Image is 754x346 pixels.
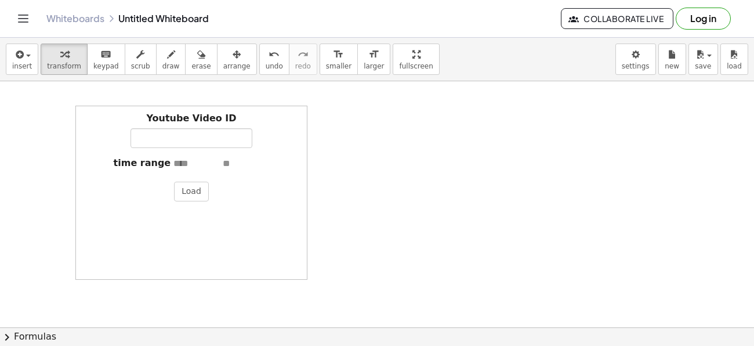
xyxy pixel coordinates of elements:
[259,44,289,75] button: undoundo
[658,44,686,75] button: new
[162,62,180,70] span: draw
[393,44,439,75] button: fullscreen
[6,44,38,75] button: insert
[665,62,679,70] span: new
[14,9,32,28] button: Toggle navigation
[46,13,104,24] a: Whiteboards
[174,182,209,201] button: Load
[93,62,119,70] span: keypad
[47,62,81,70] span: transform
[727,62,742,70] span: load
[320,44,358,75] button: format_sizesmaller
[266,62,283,70] span: undo
[185,44,217,75] button: erase
[100,48,111,62] i: keyboard
[622,62,650,70] span: settings
[326,62,351,70] span: smaller
[688,44,718,75] button: save
[41,44,88,75] button: transform
[357,44,390,75] button: format_sizelarger
[720,44,748,75] button: load
[298,48,309,62] i: redo
[156,44,186,75] button: draw
[615,44,656,75] button: settings
[368,48,379,62] i: format_size
[217,44,257,75] button: arrange
[223,62,251,70] span: arrange
[12,62,32,70] span: insert
[146,112,236,125] label: Youtube Video ID
[571,13,664,24] span: Collaborate Live
[114,157,171,170] label: time range
[191,62,211,70] span: erase
[399,62,433,70] span: fullscreen
[695,62,711,70] span: save
[131,62,150,70] span: scrub
[295,62,311,70] span: redo
[269,48,280,62] i: undo
[364,62,384,70] span: larger
[289,44,317,75] button: redoredo
[87,44,125,75] button: keyboardkeypad
[125,44,157,75] button: scrub
[676,8,731,30] button: Log in
[333,48,344,62] i: format_size
[561,8,673,29] button: Collaborate Live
